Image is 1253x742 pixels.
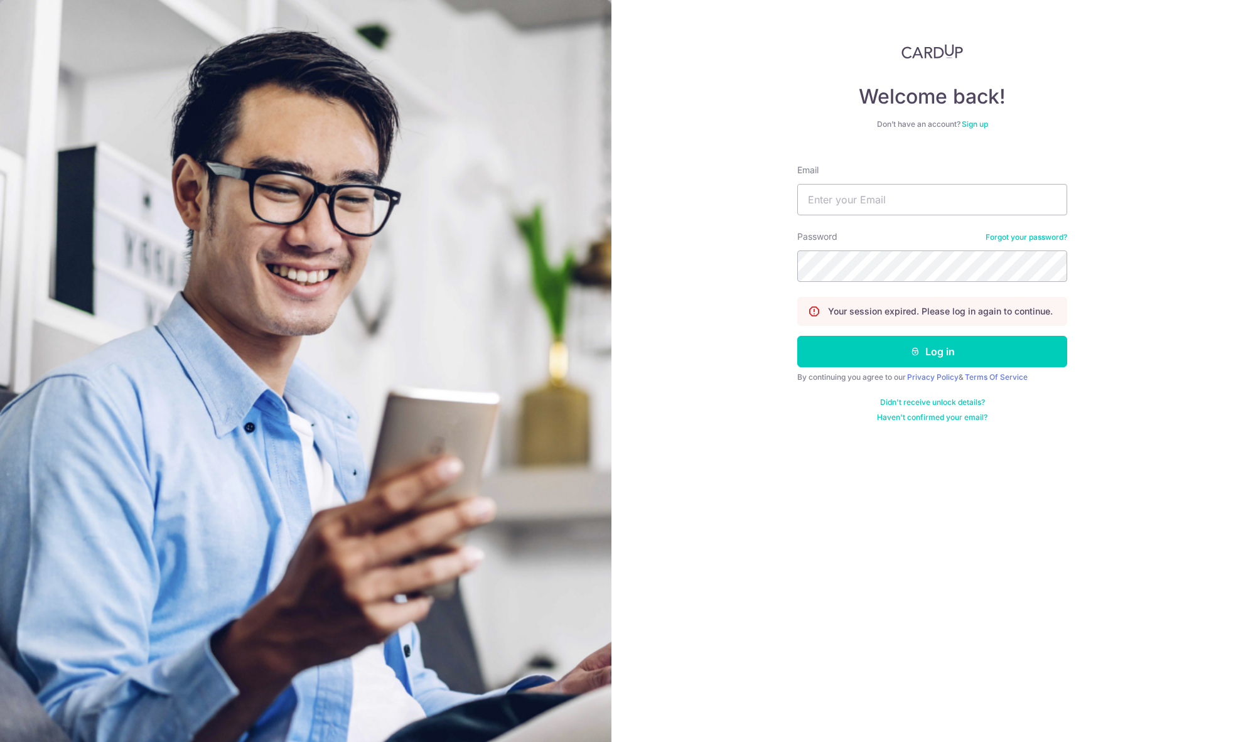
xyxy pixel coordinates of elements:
[880,397,985,407] a: Didn't receive unlock details?
[797,84,1067,109] h4: Welcome back!
[797,336,1067,367] button: Log in
[797,230,837,243] label: Password
[962,119,988,129] a: Sign up
[965,372,1028,382] a: Terms Of Service
[828,305,1053,318] p: Your session expired. Please log in again to continue.
[797,164,819,176] label: Email
[986,232,1067,242] a: Forgot your password?
[797,184,1067,215] input: Enter your Email
[797,372,1067,382] div: By continuing you agree to our &
[901,44,963,59] img: CardUp Logo
[877,412,987,422] a: Haven't confirmed your email?
[797,119,1067,129] div: Don’t have an account?
[907,372,959,382] a: Privacy Policy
